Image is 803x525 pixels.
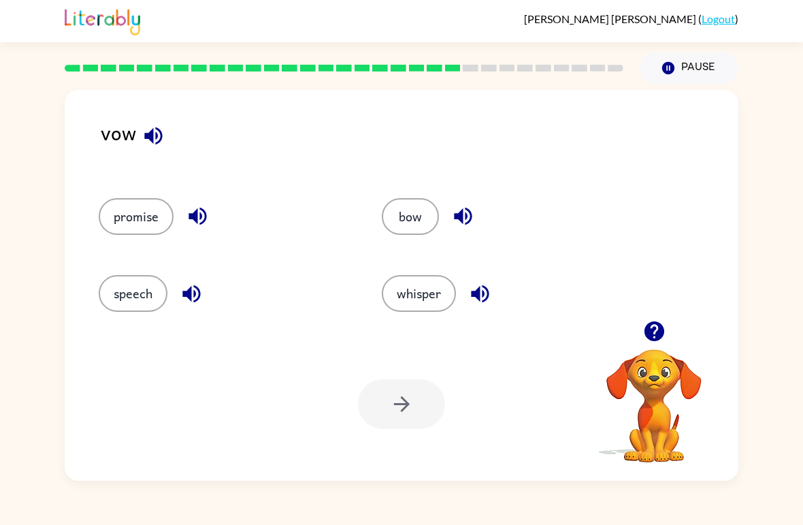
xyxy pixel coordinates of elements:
[586,328,722,464] video: Your browser must support playing .mp4 files to use Literably. Please try using another browser.
[382,198,439,235] button: bow
[65,5,140,35] img: Literably
[382,275,456,312] button: whisper
[99,198,174,235] button: promise
[99,275,167,312] button: speech
[640,52,738,84] button: Pause
[702,12,735,25] a: Logout
[524,12,738,25] div: ( )
[101,117,738,171] div: vow
[524,12,698,25] span: [PERSON_NAME] [PERSON_NAME]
